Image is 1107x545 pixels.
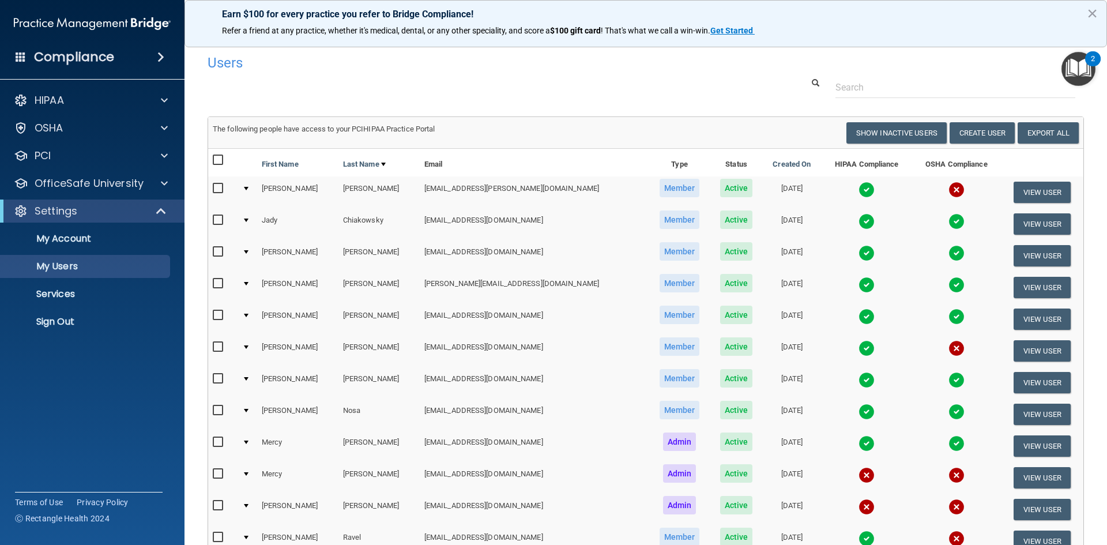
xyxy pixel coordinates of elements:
[262,157,299,171] a: First Name
[1087,4,1098,22] button: Close
[257,303,338,335] td: [PERSON_NAME]
[1018,122,1079,144] a: Export All
[663,496,696,514] span: Admin
[663,433,696,451] span: Admin
[720,274,753,292] span: Active
[257,208,338,240] td: Jady
[859,182,875,198] img: tick.e7d51cea.svg
[1014,213,1071,235] button: View User
[338,240,420,272] td: [PERSON_NAME]
[660,274,700,292] span: Member
[35,149,51,163] p: PCI
[948,467,965,483] img: cross.ca9f0e7f.svg
[720,401,753,419] span: Active
[257,335,338,367] td: [PERSON_NAME]
[601,26,710,35] span: ! That's what we call a win-win.
[859,245,875,261] img: tick.e7d51cea.svg
[1014,435,1071,457] button: View User
[14,93,168,107] a: HIPAA
[720,337,753,356] span: Active
[859,499,875,515] img: cross.ca9f0e7f.svg
[420,303,649,335] td: [EMAIL_ADDRESS][DOMAIN_NAME]
[859,404,875,420] img: tick.e7d51cea.svg
[720,179,753,197] span: Active
[338,462,420,494] td: [PERSON_NAME]
[1014,309,1071,330] button: View User
[420,272,649,303] td: [PERSON_NAME][EMAIL_ADDRESS][DOMAIN_NAME]
[338,208,420,240] td: Chiakowsky
[948,182,965,198] img: cross.ca9f0e7f.svg
[762,399,821,430] td: [DATE]
[948,372,965,388] img: tick.e7d51cea.svg
[710,26,753,35] strong: Get Started
[762,462,821,494] td: [DATE]
[660,401,700,419] span: Member
[660,242,700,261] span: Member
[15,497,63,508] a: Terms of Use
[1014,182,1071,203] button: View User
[14,149,168,163] a: PCI
[338,272,420,303] td: [PERSON_NAME]
[257,240,338,272] td: [PERSON_NAME]
[14,176,168,190] a: OfficeSafe University
[7,288,165,300] p: Services
[1014,245,1071,266] button: View User
[257,494,338,525] td: [PERSON_NAME]
[338,494,420,525] td: [PERSON_NAME]
[550,26,601,35] strong: $100 gift card
[660,211,700,229] span: Member
[720,433,753,451] span: Active
[762,208,821,240] td: [DATE]
[35,176,144,190] p: OfficeSafe University
[420,462,649,494] td: [EMAIL_ADDRESS][DOMAIN_NAME]
[343,157,386,171] a: Last Name
[948,340,965,356] img: cross.ca9f0e7f.svg
[859,340,875,356] img: tick.e7d51cea.svg
[948,309,965,325] img: tick.e7d51cea.svg
[950,122,1015,144] button: Create User
[14,204,167,218] a: Settings
[338,399,420,430] td: Nosa
[1061,52,1095,86] button: Open Resource Center, 2 new notifications
[1014,372,1071,393] button: View User
[420,367,649,399] td: [EMAIL_ADDRESS][DOMAIN_NAME]
[338,303,420,335] td: [PERSON_NAME]
[720,369,753,388] span: Active
[948,499,965,515] img: cross.ca9f0e7f.svg
[77,497,129,508] a: Privacy Policy
[859,213,875,230] img: tick.e7d51cea.svg
[14,12,171,35] img: PMB logo
[257,462,338,494] td: Mercy
[7,261,165,272] p: My Users
[420,430,649,462] td: [EMAIL_ADDRESS][DOMAIN_NAME]
[420,240,649,272] td: [EMAIL_ADDRESS][DOMAIN_NAME]
[821,149,912,176] th: HIPAA Compliance
[208,55,711,70] h4: Users
[660,306,700,324] span: Member
[762,335,821,367] td: [DATE]
[222,26,550,35] span: Refer a friend at any practice, whether it's medical, dental, or any other speciality, and score a
[420,149,649,176] th: Email
[420,176,649,208] td: [EMAIL_ADDRESS][PERSON_NAME][DOMAIN_NAME]
[660,337,700,356] span: Member
[948,277,965,293] img: tick.e7d51cea.svg
[257,399,338,430] td: [PERSON_NAME]
[660,179,700,197] span: Member
[1014,277,1071,298] button: View User
[257,367,338,399] td: [PERSON_NAME]
[762,240,821,272] td: [DATE]
[773,157,811,171] a: Created On
[762,272,821,303] td: [DATE]
[1014,340,1071,362] button: View User
[663,464,696,483] span: Admin
[660,369,700,388] span: Member
[720,464,753,483] span: Active
[34,49,114,65] h4: Compliance
[710,149,762,176] th: Status
[1014,467,1071,488] button: View User
[420,399,649,430] td: [EMAIL_ADDRESS][DOMAIN_NAME]
[762,367,821,399] td: [DATE]
[420,335,649,367] td: [EMAIL_ADDRESS][DOMAIN_NAME]
[338,335,420,367] td: [PERSON_NAME]
[720,496,753,514] span: Active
